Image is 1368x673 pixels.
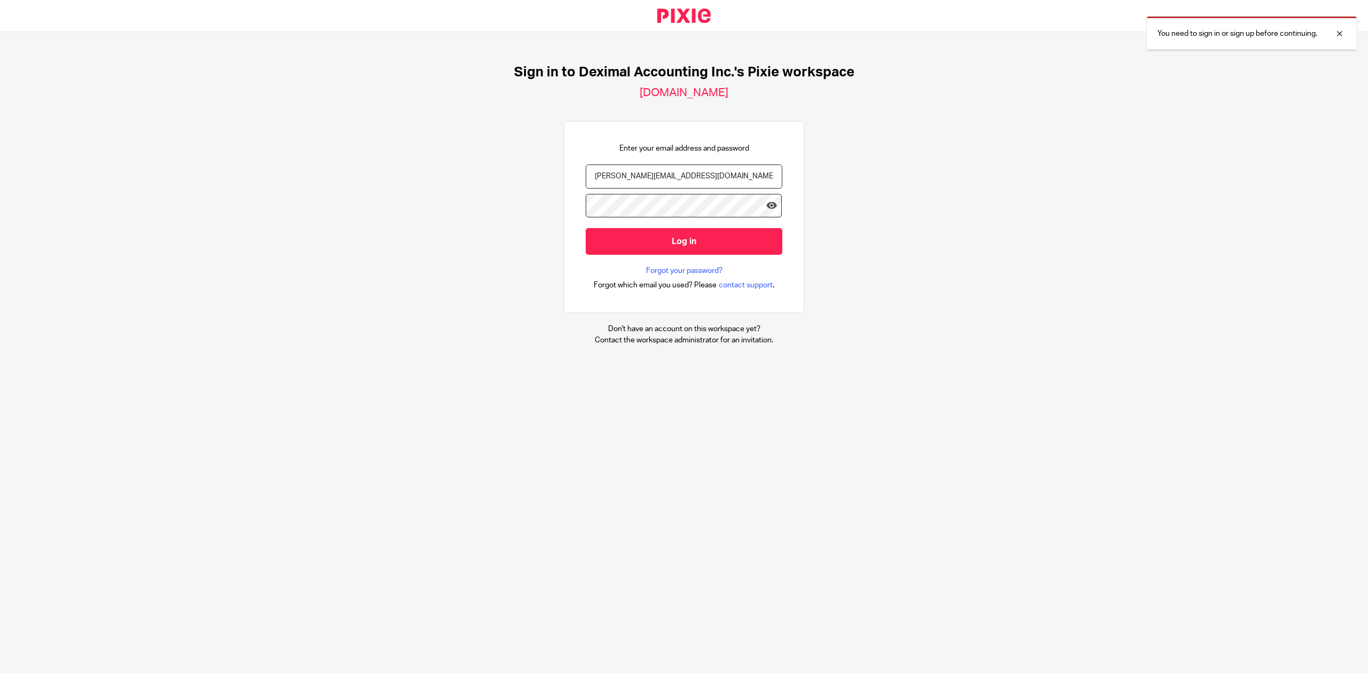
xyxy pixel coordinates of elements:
span: Forgot which email you used? Please [594,280,717,291]
a: Forgot your password? [646,265,722,276]
p: Enter your email address and password [619,143,749,154]
p: You need to sign in or sign up before continuing. [1157,28,1317,39]
span: contact support [719,280,773,291]
input: Log in [586,228,782,254]
p: Don't have an account on this workspace yet? [595,324,773,334]
h2: [DOMAIN_NAME] [640,86,728,100]
p: Contact the workspace administrator for an invitation. [595,335,773,346]
div: . [594,279,775,291]
input: name@example.com [586,165,782,189]
h1: Sign in to Deximal Accounting Inc.'s Pixie workspace [514,64,854,81]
